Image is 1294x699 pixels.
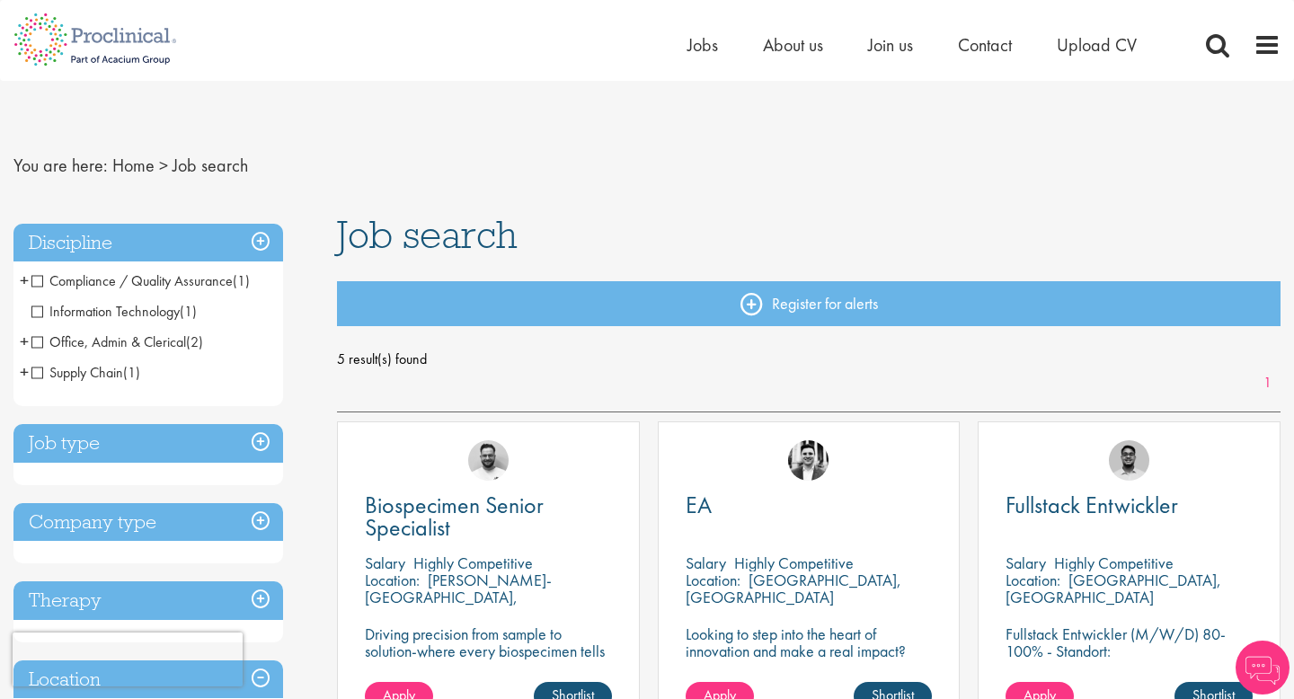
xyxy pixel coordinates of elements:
[13,424,283,463] h3: Job type
[788,440,829,481] img: Edward Little
[468,440,509,481] img: Emile De Beer
[20,267,29,294] span: +
[686,570,740,590] span: Location:
[686,490,712,520] span: EA
[31,332,186,351] span: Office, Admin & Clerical
[337,281,1281,326] a: Register for alerts
[365,553,405,573] span: Salary
[1109,440,1149,481] img: Timothy Deschamps
[31,363,123,382] span: Supply Chain
[173,154,248,177] span: Job search
[1006,570,1060,590] span: Location:
[1006,570,1221,607] p: [GEOGRAPHIC_DATA], [GEOGRAPHIC_DATA]
[763,33,823,57] a: About us
[1054,553,1174,573] p: Highly Competitive
[13,581,283,620] h3: Therapy
[13,633,243,686] iframe: reCAPTCHA
[686,494,933,517] a: EA
[868,33,913,57] a: Join us
[337,210,518,259] span: Job search
[31,363,140,382] span: Supply Chain
[31,332,203,351] span: Office, Admin & Clerical
[365,490,544,543] span: Biospecimen Senior Specialist
[13,224,283,262] h3: Discipline
[233,271,250,290] span: (1)
[734,553,854,573] p: Highly Competitive
[686,553,726,573] span: Salary
[20,328,29,355] span: +
[13,154,108,177] span: You are here:
[13,503,283,542] h3: Company type
[365,625,612,677] p: Driving precision from sample to solution-where every biospecimen tells a story of innovation.
[186,332,203,351] span: (2)
[365,570,552,624] p: [PERSON_NAME]-[GEOGRAPHIC_DATA], [GEOGRAPHIC_DATA]
[112,154,155,177] a: breadcrumb link
[686,570,901,607] p: [GEOGRAPHIC_DATA], [GEOGRAPHIC_DATA]
[20,358,29,385] span: +
[1006,494,1253,517] a: Fullstack Entwickler
[1006,490,1178,520] span: Fullstack Entwickler
[413,553,533,573] p: Highly Competitive
[1006,553,1046,573] span: Salary
[31,302,197,321] span: Information Technology
[687,33,718,57] a: Jobs
[365,570,420,590] span: Location:
[31,271,250,290] span: Compliance / Quality Assurance
[31,271,233,290] span: Compliance / Quality Assurance
[1254,373,1281,394] a: 1
[1236,641,1290,695] img: Chatbot
[31,302,180,321] span: Information Technology
[123,363,140,382] span: (1)
[958,33,1012,57] a: Contact
[337,346,1281,373] span: 5 result(s) found
[159,154,168,177] span: >
[1057,33,1137,57] a: Upload CV
[180,302,197,321] span: (1)
[365,494,612,539] a: Biospecimen Senior Specialist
